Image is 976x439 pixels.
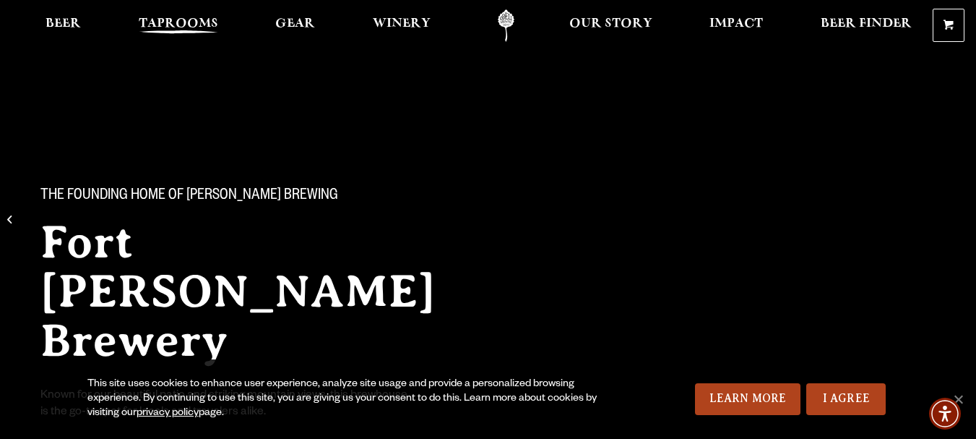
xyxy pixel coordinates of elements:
a: I Agree [806,383,886,415]
span: Gear [275,18,315,30]
div: This site uses cookies to enhance user experience, analyze site usage and provide a personalized ... [87,378,630,421]
span: Taprooms [139,18,218,30]
a: Taprooms [129,9,228,42]
span: Beer [46,18,81,30]
a: Learn More [695,383,801,415]
span: Impact [709,18,763,30]
span: Winery [373,18,431,30]
a: Impact [700,9,772,42]
h2: Fort [PERSON_NAME] Brewery [40,218,491,365]
a: Winery [363,9,440,42]
a: Beer Finder [811,9,921,42]
a: privacy policy [137,408,199,419]
a: Our Story [560,9,662,42]
div: Accessibility Menu [929,398,961,430]
span: Our Story [569,18,652,30]
a: Gear [266,9,324,42]
span: The Founding Home of [PERSON_NAME] Brewing [40,187,338,206]
span: Beer Finder [821,18,912,30]
a: Beer [36,9,90,42]
a: Odell Home [479,9,533,42]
